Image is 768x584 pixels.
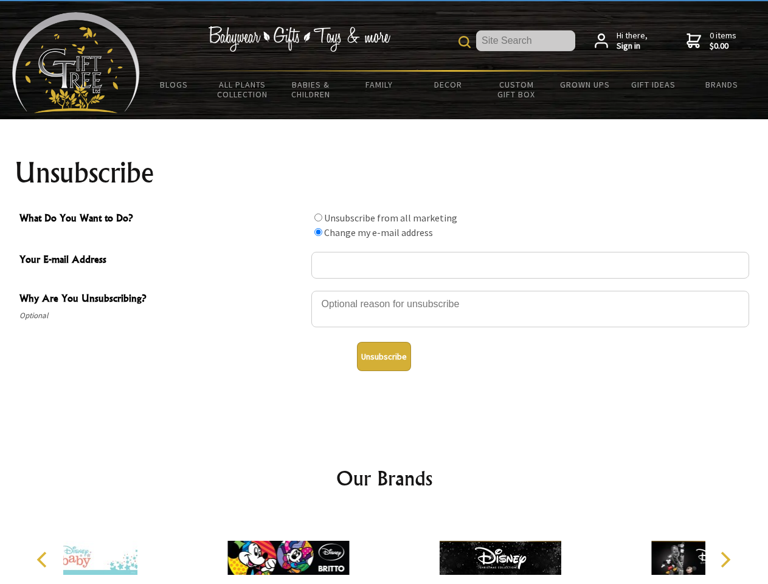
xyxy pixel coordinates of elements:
[15,158,754,187] h1: Unsubscribe
[12,12,140,113] img: Babyware - Gifts - Toys and more...
[314,214,322,221] input: What Do You Want to Do?
[30,546,57,573] button: Previous
[357,342,411,371] button: Unsubscribe
[19,252,305,269] span: Your E-mail Address
[711,546,738,573] button: Next
[710,30,736,52] span: 0 items
[311,252,749,279] input: Your E-mail Address
[277,72,345,107] a: Babies & Children
[617,30,648,52] span: Hi there,
[550,72,619,97] a: Grown Ups
[458,36,471,48] img: product search
[345,72,414,97] a: Family
[140,72,209,97] a: BLOGS
[19,210,305,228] span: What Do You Want to Do?
[687,30,736,52] a: 0 items$0.00
[619,72,688,97] a: Gift Ideas
[311,291,749,327] textarea: Why Are You Unsubscribing?
[19,308,305,323] span: Optional
[24,464,744,493] h2: Our Brands
[314,228,322,236] input: What Do You Want to Do?
[324,212,457,224] label: Unsubscribe from all marketing
[595,30,648,52] a: Hi there,Sign in
[324,226,433,238] label: Change my e-mail address
[209,72,277,107] a: All Plants Collection
[208,26,390,52] img: Babywear - Gifts - Toys & more
[476,30,575,51] input: Site Search
[688,72,756,97] a: Brands
[19,291,305,308] span: Why Are You Unsubscribing?
[482,72,551,107] a: Custom Gift Box
[617,41,648,52] strong: Sign in
[710,41,736,52] strong: $0.00
[413,72,482,97] a: Decor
